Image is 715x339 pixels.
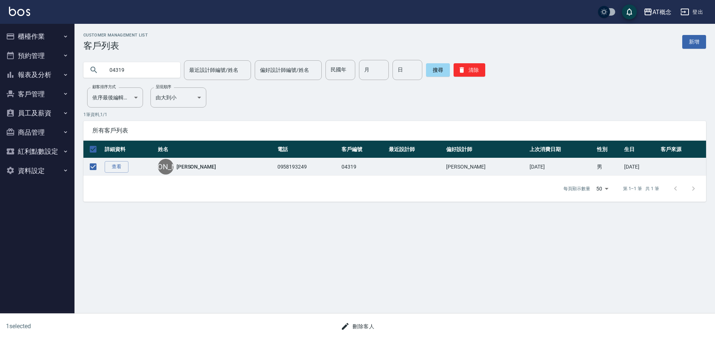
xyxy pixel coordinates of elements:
[87,87,143,108] div: 依序最後編輯時間
[158,159,174,175] div: [PERSON_NAME]
[338,320,377,333] button: 刪除客人
[276,158,340,176] td: 0958193249
[3,46,71,65] button: 預約管理
[92,84,116,90] label: 顧客排序方式
[340,141,387,158] th: 客戶編號
[103,141,156,158] th: 詳細資料
[83,33,148,38] h2: Customer Management List
[83,41,148,51] h3: 客戶列表
[6,322,177,331] h6: 1 selected
[340,158,387,176] td: 04319
[426,63,450,77] button: 搜尋
[3,123,71,142] button: 商品管理
[652,7,671,17] div: AT概念
[156,84,171,90] label: 呈現順序
[9,7,30,16] img: Logo
[659,141,706,158] th: 客戶來源
[622,4,637,19] button: save
[3,65,71,84] button: 報表及分析
[3,142,71,161] button: 紅利點數設定
[641,4,674,20] button: AT概念
[623,185,659,192] p: 第 1–1 筆 共 1 筆
[454,63,485,77] button: 清除
[595,158,622,176] td: 男
[387,141,444,158] th: 最近設計師
[104,60,174,80] input: 搜尋關鍵字
[593,179,611,199] div: 50
[677,5,706,19] button: 登出
[595,141,622,158] th: 性別
[150,87,206,108] div: 由大到小
[563,185,590,192] p: 每頁顯示數量
[3,103,71,123] button: 員工及薪資
[276,141,340,158] th: 電話
[622,141,659,158] th: 生日
[105,161,128,173] a: 查看
[3,84,71,104] button: 客戶管理
[444,158,528,176] td: [PERSON_NAME]
[622,158,659,176] td: [DATE]
[528,158,595,176] td: [DATE]
[3,27,71,46] button: 櫃檯作業
[92,127,697,134] span: 所有客戶列表
[3,161,71,180] button: 資料設定
[83,111,706,118] p: 1 筆資料, 1 / 1
[528,141,595,158] th: 上次消費日期
[444,141,528,158] th: 偏好設計師
[682,35,706,49] a: 新增
[156,141,276,158] th: 姓名
[177,163,216,170] a: [PERSON_NAME]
